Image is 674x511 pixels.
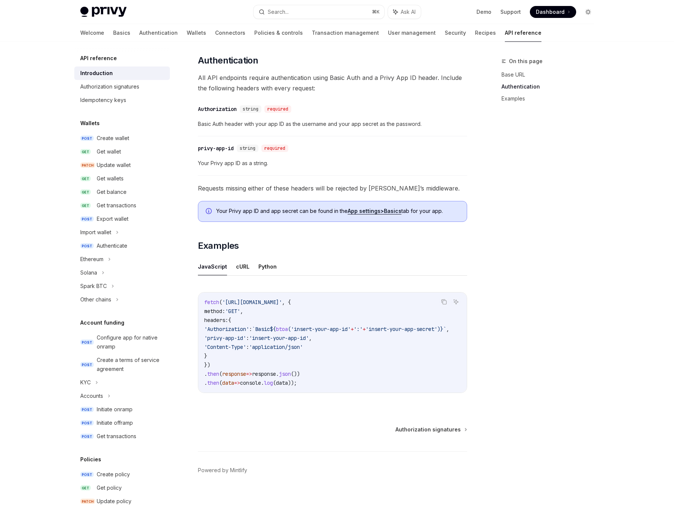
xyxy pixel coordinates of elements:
[222,299,282,306] span: '[URL][DOMAIN_NAME]'
[219,299,222,306] span: (
[80,119,100,128] h5: Wallets
[388,5,421,19] button: Ask AI
[249,344,303,350] span: 'application/json'
[437,326,440,332] span: )
[97,497,131,506] div: Update policy
[476,8,491,16] a: Demo
[276,326,288,332] span: btoa
[500,8,521,16] a: Support
[80,149,91,155] span: GET
[246,335,249,341] span: :
[97,432,136,441] div: Get transactions
[74,416,170,430] a: POSTInitiate offramp
[74,239,170,253] a: POSTAuthenticate
[74,172,170,185] a: GETGet wallets
[97,405,133,414] div: Initiate onramp
[401,8,416,16] span: Ask AI
[222,371,246,377] span: response
[204,299,219,306] span: fetch
[80,255,103,264] div: Ethereum
[291,326,351,332] span: 'insert-your-app-id'
[204,380,207,386] span: .
[198,72,467,93] span: All API endpoints require authentication using Basic Auth and a Privy App ID header. Include the ...
[222,380,234,386] span: data
[312,24,379,42] a: Transaction management
[80,485,91,491] span: GET
[395,426,466,433] a: Authorization signatures
[74,331,170,353] a: POSTConfigure app for native onramp
[228,317,231,323] span: {
[252,371,276,377] span: response
[582,6,594,18] button: Toggle dark mode
[74,185,170,199] a: GETGet balance
[97,333,165,351] div: Configure app for native onramp
[80,499,95,504] span: PATCH
[198,159,467,168] span: Your Privy app ID as a string.
[80,176,91,182] span: GET
[80,54,117,63] h5: API reference
[80,268,97,277] div: Solana
[80,203,91,208] span: GET
[206,208,213,216] svg: Info
[225,308,240,315] span: 'GET'
[80,243,94,249] span: POST
[451,297,461,307] button: Ask AI
[97,470,130,479] div: Create policy
[264,380,273,386] span: log
[198,467,247,474] a: Powered by Mintlify
[384,208,401,214] strong: Basics
[97,214,128,223] div: Export wallet
[97,174,124,183] div: Get wallets
[264,105,291,113] div: required
[74,481,170,495] a: GETGet policy
[252,326,270,332] span: `Basic
[243,106,258,112] span: string
[354,326,363,332] span: ':'
[207,371,219,377] span: then
[279,371,291,377] span: json
[530,6,576,18] a: Dashboard
[363,326,366,332] span: +
[74,131,170,145] a: POSTCreate wallet
[80,434,94,439] span: POST
[198,258,227,275] button: JavaScript
[270,326,276,332] span: ${
[288,326,291,332] span: (
[509,57,543,66] span: On this page
[395,426,461,433] span: Authorization signatures
[80,407,94,412] span: POST
[97,241,127,250] div: Authenticate
[74,93,170,107] a: Idempotency keys
[204,362,210,368] span: })
[443,326,446,332] span: `
[80,455,101,464] h5: Policies
[501,93,600,105] a: Examples
[234,380,240,386] span: =>
[348,208,381,214] strong: App settings
[74,468,170,481] a: POSTCreate policy
[475,24,496,42] a: Recipes
[74,145,170,158] a: GETGet wallet
[80,318,124,327] h5: Account funding
[291,371,300,377] span: ())
[276,371,279,377] span: .
[80,472,94,477] span: POST
[80,340,94,345] span: POST
[204,344,246,350] span: 'Content-Type'
[282,299,291,306] span: , {
[74,430,170,443] a: POSTGet transactions
[446,326,449,332] span: ,
[240,380,261,386] span: console
[348,208,401,214] a: App settings>Basics
[80,295,111,304] div: Other chains
[198,240,239,252] span: Examples
[80,162,95,168] span: PATCH
[97,483,122,492] div: Get policy
[309,335,312,341] span: ,
[246,371,252,377] span: =>
[74,80,170,93] a: Authorization signatures
[74,353,170,376] a: POSTCreate a terms of service agreement
[439,297,449,307] button: Copy the contents from the code block
[97,147,121,156] div: Get wallet
[273,380,276,386] span: (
